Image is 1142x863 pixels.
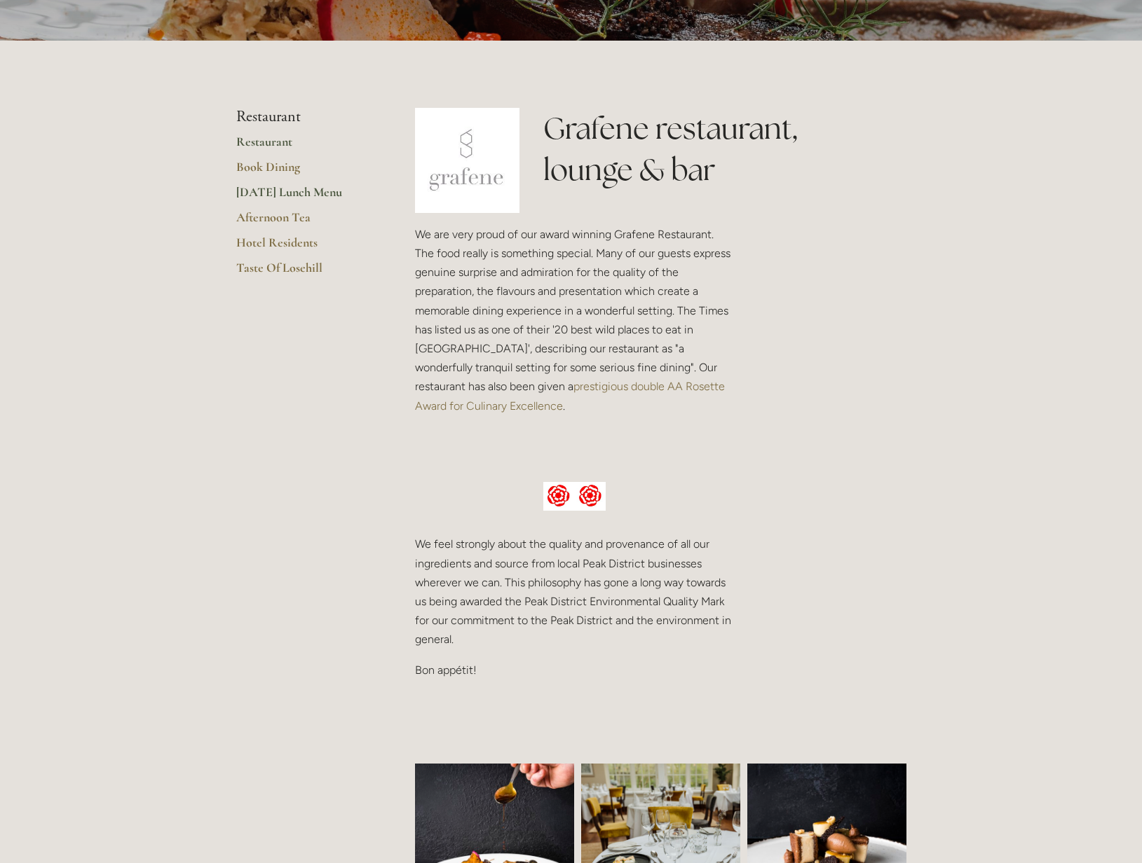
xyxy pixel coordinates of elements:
[415,534,735,649] p: We feel strongly about the quality and provenance of all our ingredients and source from local Pe...
[415,661,735,679] p: Bon appétit!
[236,260,370,285] a: Taste Of Losehill
[543,108,906,191] h1: Grafene restaurant, lounge & bar
[415,380,728,412] a: prestigious double AA Rosette Award for Culinary Excellence
[543,482,606,511] img: AA culinary excellence.jpg
[236,134,370,159] a: Restaurant
[236,184,370,209] a: [DATE] Lunch Menu
[236,108,370,126] li: Restaurant
[415,225,735,415] p: We are very proud of our award winning Grafene Restaurant. The food really is something special. ...
[236,159,370,184] a: Book Dining
[415,108,520,213] img: grafene.jpg
[236,209,370,235] a: Afternoon Tea
[236,235,370,260] a: Hotel Residents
